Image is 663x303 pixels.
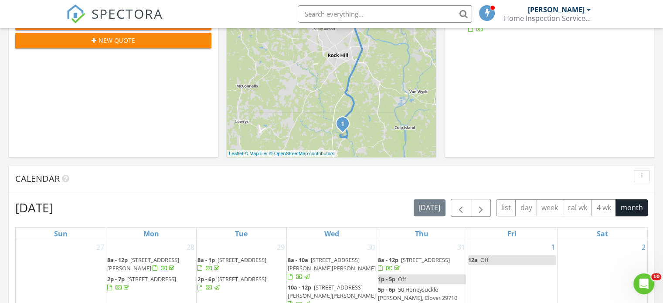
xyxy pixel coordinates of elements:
[504,14,591,23] div: Home Inspection Services, LLC
[95,240,106,254] a: Go to July 27, 2025
[233,228,249,240] a: Tuesday
[563,199,592,216] button: cal wk
[592,199,616,216] button: 4 wk
[197,256,266,272] a: 8a - 1p [STREET_ADDRESS]
[288,256,308,264] span: 8a - 10a
[378,256,398,264] span: 8a - 12p
[378,255,466,274] a: 8a - 12p [STREET_ADDRESS]
[343,123,348,129] div: 1751 Little York Circle, SC 29712
[107,255,195,274] a: 8a - 12p [STREET_ADDRESS][PERSON_NAME]
[537,199,563,216] button: week
[651,273,661,280] span: 10
[197,275,215,283] span: 2p - 6p
[142,228,161,240] a: Monday
[378,275,395,283] span: 1p - 5p
[615,199,648,216] button: month
[92,4,163,23] span: SPECTORA
[633,273,654,294] iframe: Intercom live chat
[66,4,85,24] img: The Best Home Inspection Software - Spectora
[269,151,334,156] a: © OpenStreetMap contributors
[365,240,377,254] a: Go to July 30, 2025
[496,199,516,216] button: list
[99,36,135,45] span: New Quote
[550,240,557,254] a: Go to August 1, 2025
[52,228,69,240] a: Sunday
[218,275,266,283] span: [STREET_ADDRESS]
[227,150,337,157] div: |
[515,199,537,216] button: day
[107,256,128,264] span: 8a - 12p
[288,283,376,300] span: [STREET_ADDRESS][PERSON_NAME][PERSON_NAME]
[288,256,376,280] a: 8a - 10a [STREET_ADDRESS][PERSON_NAME][PERSON_NAME]
[640,240,647,254] a: Go to August 2, 2025
[288,256,376,272] span: [STREET_ADDRESS][PERSON_NAME][PERSON_NAME]
[378,256,450,272] a: 8a - 12p [STREET_ADDRESS]
[298,5,472,23] input: Search everything...
[471,199,491,217] button: Next month
[218,256,266,264] span: [STREET_ADDRESS]
[288,255,376,283] a: 8a - 10a [STREET_ADDRESS][PERSON_NAME][PERSON_NAME]
[480,256,489,264] span: Off
[414,199,445,216] button: [DATE]
[378,286,395,293] span: 5p - 6p
[288,283,311,291] span: 10a - 12p
[456,240,467,254] a: Go to July 31, 2025
[229,151,243,156] a: Leaflet
[15,33,211,48] button: New Quote
[341,121,344,127] i: 1
[398,275,406,283] span: Off
[468,256,478,264] span: 12a
[413,228,430,240] a: Thursday
[245,151,268,156] a: © MapTiler
[107,256,179,272] a: 8a - 12p [STREET_ADDRESS][PERSON_NAME]
[15,173,60,184] span: Calendar
[107,275,125,283] span: 2p - 7p
[15,199,53,216] h2: [DATE]
[323,228,341,240] a: Wednesday
[506,228,518,240] a: Friday
[197,275,266,291] a: 2p - 6p [STREET_ADDRESS]
[127,275,176,283] span: [STREET_ADDRESS]
[595,228,610,240] a: Saturday
[107,275,176,291] a: 2p - 7p [STREET_ADDRESS]
[107,274,195,293] a: 2p - 7p [STREET_ADDRESS]
[275,240,286,254] a: Go to July 29, 2025
[378,286,457,302] span: 50 Honeysuckle [PERSON_NAME], Clover 29710
[528,5,585,14] div: [PERSON_NAME]
[197,256,215,264] span: 8a - 1p
[107,256,179,272] span: [STREET_ADDRESS][PERSON_NAME]
[197,255,286,274] a: 8a - 1p [STREET_ADDRESS]
[401,256,450,264] span: [STREET_ADDRESS]
[197,274,286,293] a: 2p - 6p [STREET_ADDRESS]
[66,12,163,30] a: SPECTORA
[185,240,196,254] a: Go to July 28, 2025
[451,199,471,217] button: Previous month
